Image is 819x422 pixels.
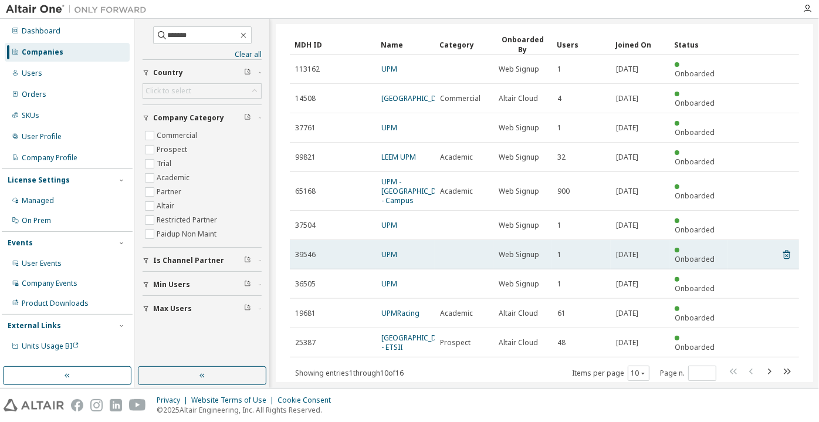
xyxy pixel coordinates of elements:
span: Country [153,68,183,77]
span: Prospect [440,338,471,347]
span: Clear filter [244,113,251,123]
span: 1 [557,279,561,289]
label: Commercial [157,129,199,143]
span: Company Category [153,113,224,123]
span: Altair Cloud [499,309,538,318]
span: 48 [557,338,566,347]
label: Academic [157,171,192,185]
span: [DATE] [616,250,638,259]
button: Max Users [143,296,262,322]
div: License Settings [8,175,70,185]
span: 1 [557,250,561,259]
span: 37504 [295,221,316,230]
span: Min Users [153,280,190,289]
div: On Prem [22,216,51,225]
a: UPM - [GEOGRAPHIC_DATA] - Campus [381,177,452,205]
span: Is Channel Partner [153,256,224,265]
span: 113162 [295,65,320,74]
span: Onboarded [675,225,715,235]
img: linkedin.svg [110,399,122,411]
span: Web Signup [499,65,539,74]
img: instagram.svg [90,399,103,411]
label: Trial [157,157,174,171]
span: Clear filter [244,304,251,313]
a: UPM [381,123,397,133]
img: Altair One [6,4,153,15]
span: Onboarded [675,254,715,264]
button: Country [143,60,262,86]
a: UPM [381,64,397,74]
a: UPMRacing [381,308,419,318]
span: Clear filter [244,68,251,77]
span: Onboarded [675,283,715,293]
span: Max Users [153,304,192,313]
button: Company Category [143,105,262,131]
a: UPM [381,279,397,289]
span: 4 [557,94,561,103]
label: Partner [157,185,184,199]
div: External Links [8,321,61,330]
div: Company Profile [22,153,77,163]
div: Users [557,35,606,54]
span: 1 [557,123,561,133]
span: Onboarded [675,157,715,167]
span: 36505 [295,279,316,289]
span: Academic [440,309,473,318]
span: Altair Cloud [499,94,538,103]
div: Click to select [145,86,191,96]
span: 61 [557,309,566,318]
label: Paidup Non Maint [157,227,219,241]
span: Academic [440,153,473,162]
img: altair_logo.svg [4,399,64,411]
span: Onboarded [675,342,715,352]
a: UPM [381,249,397,259]
span: [DATE] [616,94,638,103]
span: Units Usage BI [22,341,79,351]
div: Company Events [22,279,77,288]
div: Managed [22,196,54,205]
a: Clear all [143,50,262,59]
div: Status [674,35,723,54]
span: 19681 [295,309,316,318]
div: Events [8,238,33,248]
span: 25387 [295,338,316,347]
div: SKUs [22,111,39,120]
span: 1 [557,65,561,74]
label: Prospect [157,143,189,157]
span: 14508 [295,94,316,103]
span: Web Signup [499,123,539,133]
span: Clear filter [244,280,251,289]
span: Onboarded [675,313,715,323]
span: Academic [440,187,473,196]
div: Orders [22,90,46,99]
div: MDH ID [295,35,371,54]
div: Website Terms of Use [191,396,277,405]
span: 37761 [295,123,316,133]
span: [DATE] [616,309,638,318]
div: Click to select [143,84,261,98]
span: Web Signup [499,153,539,162]
a: UPM [381,220,397,230]
span: 65168 [295,187,316,196]
span: 39546 [295,250,316,259]
div: Joined On [615,35,665,54]
span: 900 [557,187,570,196]
span: Web Signup [499,279,539,289]
a: [GEOGRAPHIC_DATA] [381,93,452,103]
span: Web Signup [499,221,539,230]
span: [DATE] [616,221,638,230]
span: Commercial [440,94,480,103]
span: Page n. [660,366,716,381]
p: © 2025 Altair Engineering, Inc. All Rights Reserved. [157,405,338,415]
label: Restricted Partner [157,213,219,227]
span: [DATE] [616,338,638,347]
span: [DATE] [616,279,638,289]
button: 10 [631,369,647,378]
span: Altair Cloud [499,338,538,347]
span: Showing entries 1 through 10 of 16 [295,368,404,378]
div: Product Downloads [22,299,89,308]
span: Clear filter [244,256,251,265]
div: Users [22,69,42,78]
span: Onboarded [675,191,715,201]
div: Cookie Consent [277,396,338,405]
